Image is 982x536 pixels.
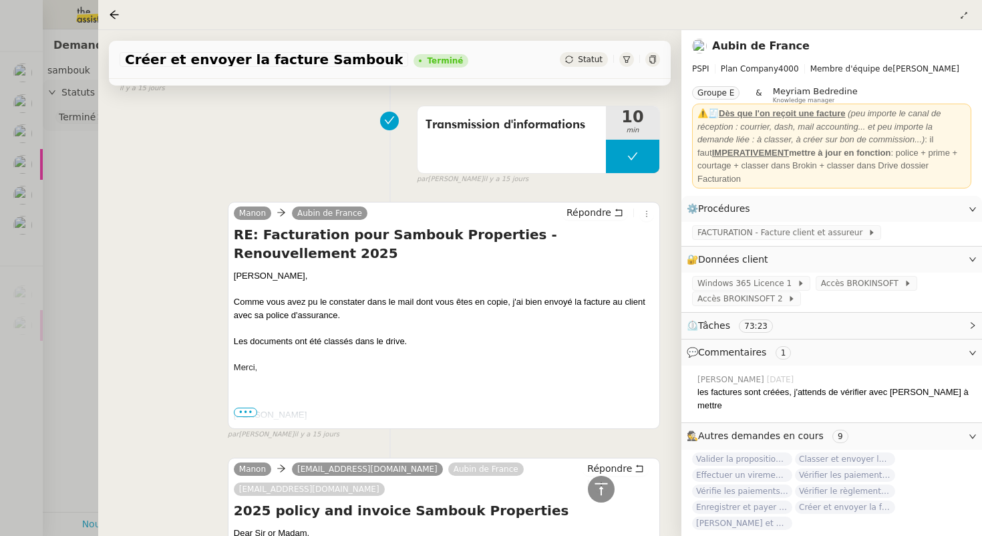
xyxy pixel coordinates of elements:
[712,148,789,158] u: IMPERATIVEMENT
[773,86,858,96] span: Meyriam Bedredine
[698,203,750,214] span: Procédures
[692,452,792,466] span: Valider la proposition d'assurance Honda
[697,108,941,144] em: (peu importe le canal de réception : courrier, dash, mail accounting... et peu importe la demande...
[698,320,730,331] span: Tâches
[698,347,766,358] span: Commentaires
[234,269,654,283] div: [PERSON_NAME],
[234,463,271,475] a: Manon
[712,148,891,158] strong: mettre à jour en fonction
[719,108,845,118] u: Dès que l'on reçoit une facture
[692,64,709,74] span: PSPI
[562,205,628,220] button: Répondre
[697,107,966,185] div: ⚠️🧾 : il faut : police + prime + courtage + classer dans Brokin + classer dans Drive dossier Fact...
[810,64,893,74] span: Membre d'équipe de
[692,501,792,514] span: Enregistrer et payer la compagnie
[767,374,797,386] span: [DATE]
[448,463,524,475] a: Aubin de France
[681,313,982,339] div: ⏲️Tâches 73:23
[239,485,379,494] span: [EMAIL_ADDRESS][DOMAIN_NAME]
[721,64,778,74] span: Plan Company
[606,125,659,136] span: min
[426,115,598,135] span: Transmission d'informations
[712,39,810,52] a: Aubin de France
[125,53,403,66] span: Créer et envoyer la facture Sambouk
[687,201,756,217] span: ⚙️
[234,408,258,417] span: •••
[773,86,858,104] app-user-label: Knowledge manager
[578,55,603,64] span: Statut
[697,226,868,239] span: FACTURATION - Facture client et assureur
[583,461,649,476] button: Répondre
[427,57,463,65] div: Terminé
[778,64,799,74] span: 4000
[484,174,529,185] span: il y a 15 jours
[692,485,792,498] span: Vérifie les paiements des primes récentes
[697,277,797,290] span: Windows 365 Licence 1
[681,196,982,222] div: ⚙️Procédures
[739,319,773,333] nz-tag: 73:23
[681,423,982,449] div: 🕵️Autres demandes en cours 9
[417,174,428,185] span: par
[234,361,654,374] div: Merci,
[698,430,824,441] span: Autres demandes en cours
[692,86,740,100] nz-tag: Groupe E
[234,207,271,219] a: Manon
[234,335,654,348] div: Les documents ont été classés dans le drive.
[234,225,654,263] h4: RE: Facturation pour Sambouk Properties - Renouvellement 2025
[687,320,784,331] span: ⏲️
[697,386,971,412] div: les factures sont créées, j'attends de vérifier avec [PERSON_NAME] à mettre
[795,452,895,466] span: Classer et envoyer la facture de renouvellement
[681,340,982,366] div: 💬Commentaires 1
[228,429,239,440] span: par
[692,62,971,76] span: [PERSON_NAME]
[234,501,654,520] h4: 2025 policy and invoice Sambouk Properties
[234,295,654,321] div: Comme vous avez pu le constater dans le mail dont vous êtes en copie, j'ai bien envoyé la facture...
[692,39,707,53] img: users%2FSclkIUIAuBOhhDrbgjtrSikBoD03%2Favatar%2F48cbc63d-a03d-4817-b5bf-7f7aeed5f2a9
[832,430,848,443] nz-tag: 9
[120,83,165,94] span: il y a 15 jours
[292,207,367,219] a: Aubin de France
[773,97,835,104] span: Knowledge manager
[687,252,774,267] span: 🔐
[234,410,307,420] span: [PERSON_NAME]
[776,346,792,360] nz-tag: 1
[297,464,438,474] span: [EMAIL_ADDRESS][DOMAIN_NAME]
[587,462,632,475] span: Répondre
[417,174,528,185] small: [PERSON_NAME]
[692,517,792,530] span: [PERSON_NAME] et envoyer la facture à [PERSON_NAME]
[692,468,792,482] span: Effectuer un virement urgent
[795,501,895,514] span: Créer et envoyer la facture Steelhead
[756,86,762,104] span: &
[697,374,767,386] span: [PERSON_NAME]
[698,254,768,265] span: Données client
[687,430,854,441] span: 🕵️
[606,109,659,125] span: 10
[681,247,982,273] div: 🔐Données client
[795,468,895,482] span: Vérifier les paiements reçus
[566,206,611,219] span: Répondre
[697,292,788,305] span: Accès BROKINSOFT 2
[294,429,339,440] span: il y a 15 jours
[228,429,339,440] small: [PERSON_NAME]
[821,277,904,290] span: Accès BROKINSOFT
[795,485,895,498] span: Vérifier le règlement de la facture
[687,347,796,358] span: 💬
